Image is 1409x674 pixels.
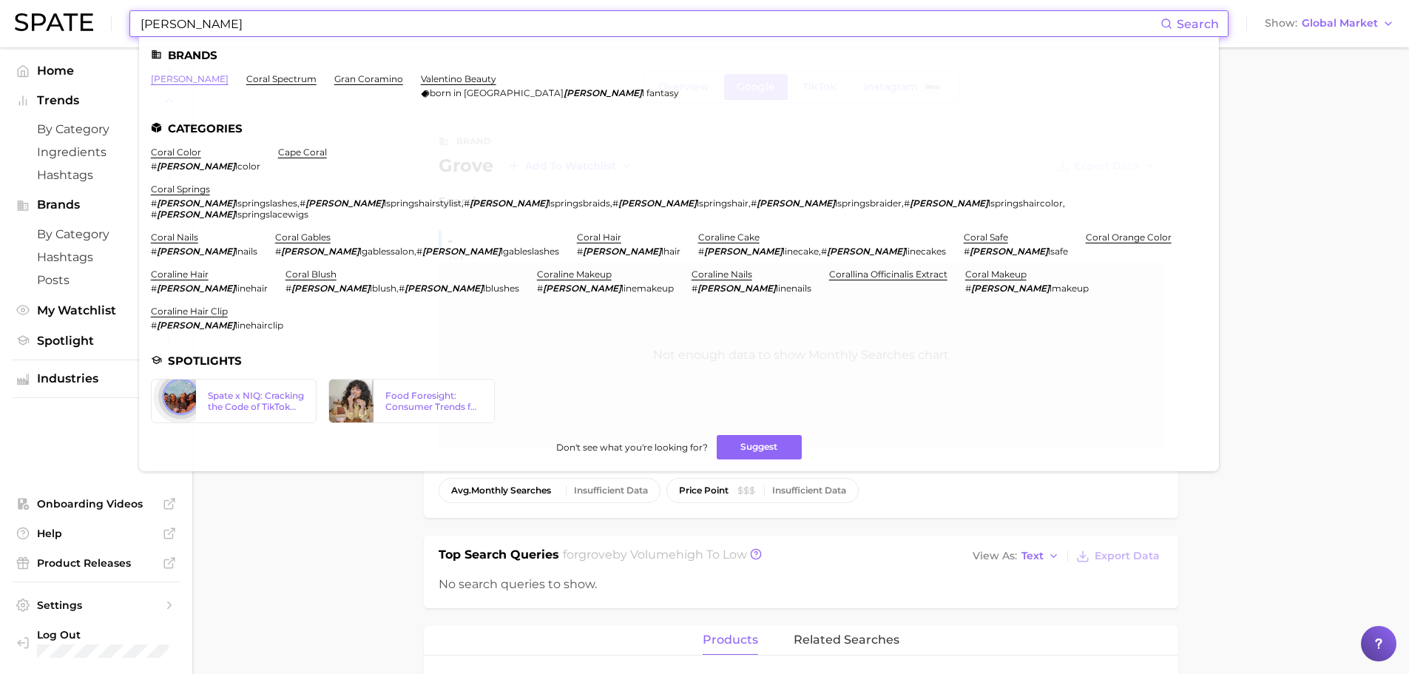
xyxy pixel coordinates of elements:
button: Export Data [1072,546,1163,567]
span: View As [973,552,1017,560]
span: # [904,198,910,209]
span: lhair [661,246,680,257]
em: [PERSON_NAME] [970,246,1048,257]
a: Ingredients [12,141,180,164]
a: Spate x NIQ: Cracking the Code of TikTok Shop [151,379,317,423]
span: linenails [776,283,811,294]
span: # [151,283,157,294]
a: coral springs [151,183,210,195]
a: coral makeup [965,269,1027,280]
a: Food Foresight: Consumer Trends for 2024 [328,379,495,423]
span: My Watchlist [37,303,155,317]
span: by Category [37,122,155,136]
span: linehair [235,283,268,294]
span: Text [1021,552,1044,560]
span: lgablessalon [359,246,414,257]
span: lspringslashes [235,198,297,209]
span: # [964,246,970,257]
span: # [698,246,704,257]
em: [PERSON_NAME] [697,283,776,294]
span: monthly searches [451,485,551,496]
span: l fantasy [642,87,679,98]
span: lspringsbraids [548,198,610,209]
a: valentino beauty [421,73,496,84]
em: [PERSON_NAME] [157,209,235,220]
a: coraline nails [692,269,752,280]
span: Don't see what you're looking for? [556,442,708,453]
span: # [577,246,583,257]
span: Settings [37,599,155,612]
em: [PERSON_NAME] [405,283,483,294]
span: # [416,246,422,257]
span: Spotlight [37,334,155,348]
span: lspringslacewigs [235,209,308,220]
span: lgableslashes [501,246,559,257]
a: coraline cake [698,232,760,243]
a: coral spectrum [246,73,317,84]
em: [PERSON_NAME] [470,198,548,209]
span: # [151,320,157,331]
span: Trends [37,94,155,107]
button: Suggest [717,435,802,459]
a: [PERSON_NAME] [151,73,229,84]
a: coral gables [275,232,331,243]
a: coral color [151,146,201,158]
button: ShowGlobal Market [1261,14,1398,33]
span: Brands [37,198,155,212]
div: Spate x NIQ: Cracking the Code of TikTok Shop [208,390,305,412]
a: coral hair [577,232,621,243]
span: Search [1177,17,1219,31]
span: lmakeup [1050,283,1089,294]
span: Product Releases [37,556,155,570]
a: corallina officinalis extract [829,269,947,280]
span: # [275,246,281,257]
a: Log out. Currently logged in with e-mail marwat@spate.nyc. [12,624,180,662]
span: Industries [37,372,155,385]
em: [PERSON_NAME] [157,246,235,257]
a: coral orange color [1086,232,1172,243]
span: # [464,198,470,209]
a: by Category [12,118,180,141]
img: SPATE [15,13,93,31]
em: [PERSON_NAME] [704,246,783,257]
button: View AsText [969,547,1064,566]
span: Log Out [37,628,169,641]
a: coraline hair [151,269,209,280]
a: My Watchlist [12,299,180,322]
span: linecake [783,246,819,257]
em: [PERSON_NAME] [971,283,1050,294]
a: coral nails [151,232,198,243]
span: # [537,283,543,294]
abbr: average [451,485,471,496]
span: lspringshairstylist [384,198,462,209]
em: [PERSON_NAME] [157,198,235,209]
span: # [285,283,291,294]
a: by Category [12,223,180,246]
span: # [692,283,697,294]
span: # [751,198,757,209]
li: Categories [151,122,1207,135]
em: [PERSON_NAME] [583,246,661,257]
span: price point [679,485,729,496]
span: Home [37,64,155,78]
em: [PERSON_NAME] [291,283,370,294]
span: lblush [370,283,396,294]
em: [PERSON_NAME] [157,320,235,331]
span: # [300,198,305,209]
em: [PERSON_NAME] [157,283,235,294]
div: No search queries to show. [439,576,1163,593]
span: linecakes [905,246,946,257]
a: coraline makeup [537,269,612,280]
h1: Top Search Queries [439,546,559,567]
em: [PERSON_NAME] [543,283,621,294]
span: # [612,198,618,209]
div: , [285,283,519,294]
em: [PERSON_NAME] [827,246,905,257]
span: Hashtags [37,250,155,264]
span: # [151,198,157,209]
em: [PERSON_NAME] [305,198,384,209]
em: [PERSON_NAME] [910,198,988,209]
div: Insufficient Data [772,485,846,496]
div: , [275,246,559,257]
button: Brands [12,194,180,216]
